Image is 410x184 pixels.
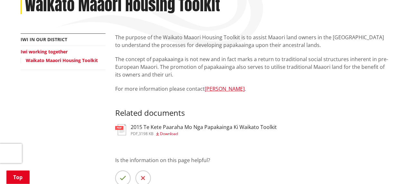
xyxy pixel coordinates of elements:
[6,170,30,184] a: Top
[131,131,138,136] span: pdf
[160,131,178,136] span: Download
[26,57,98,63] a: Waikato Maaori Housing Toolkit
[115,124,277,136] a: 2015 Te Kete Paaraha Mo Nga Papakainga Ki Waikato Toolkit pdf,3198 KB Download
[115,33,389,49] p: The purpose of the Waikato Maaori Housing Toolkit is to assist Maaori land owners in the [GEOGRAP...
[21,36,67,42] a: Iwi in our district
[115,156,389,164] p: Is the information on this page helpful?
[115,55,389,78] p: The concept of papakaainga is not new and in fact marks a return to traditional social structures...
[139,131,154,136] span: 3198 KB
[115,85,389,93] p: For more information please contact .
[131,124,277,130] h3: 2015 Te Kete Paaraha Mo Nga Papakainga Ki Waikato Toolkit
[205,85,245,92] a: [PERSON_NAME]
[131,132,277,136] div: ,
[115,99,389,118] h3: Related documents
[115,124,126,135] img: document-pdf.svg
[21,49,68,55] a: Iwi working together
[380,157,404,180] iframe: Messenger Launcher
